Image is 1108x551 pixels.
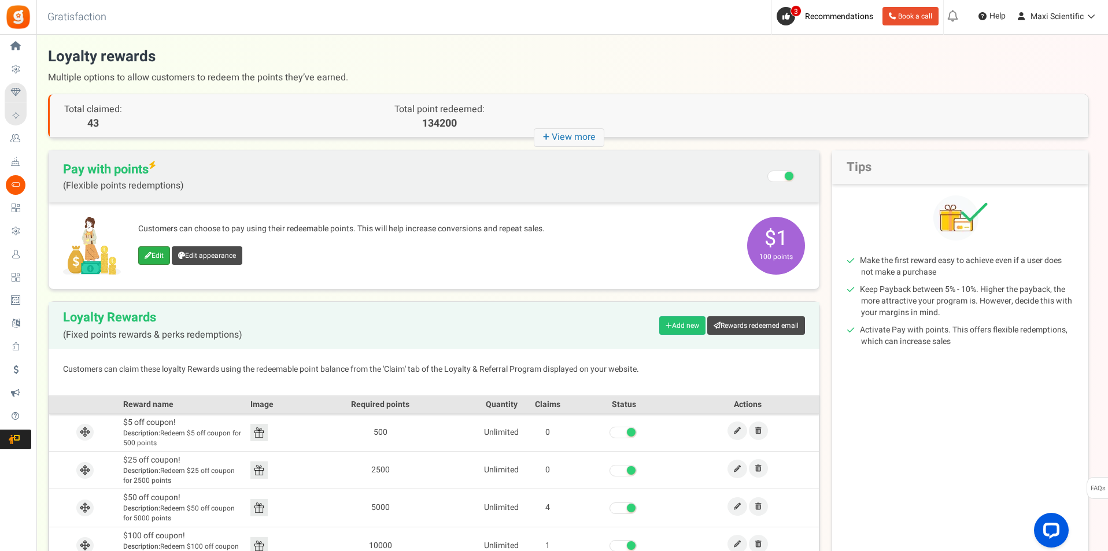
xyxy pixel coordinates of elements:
img: Reward [250,424,268,441]
td: $5 off coupon! [120,413,248,451]
a: Edit [727,497,747,516]
img: Tips [933,195,988,241]
h2: Tips [832,150,1088,184]
p: Customers can choose to pay using their redeemable points. This will help increase conversions an... [138,223,736,235]
a: Add new [659,316,706,335]
h1: Loyalty rewards [48,46,1089,88]
span: Pay with points [63,162,184,191]
a: Help [974,7,1010,25]
th: Quantity [478,395,525,413]
a: Edit appearance [172,246,242,265]
a: Remove [749,421,768,440]
h3: Gratisfaction [35,6,119,29]
h2: Loyalty Rewards [63,310,242,341]
li: Make the first reward easy to achieve even if a user does not make a purchase [861,255,1074,278]
span: Redeem $5 off coupon for 500 points [123,428,245,448]
a: Edit [138,246,170,265]
p: Customers can claim these loyalty Rewards using the redeemable point balance from the 'Claim' tab... [63,364,805,375]
span: $1 [747,217,805,275]
b: Description: [123,465,160,476]
td: Unlimited [478,451,525,489]
th: Required points [282,395,478,413]
td: 2500 [282,451,478,489]
b: Description: [123,503,160,513]
span: (Flexible points redemptions) [63,180,184,191]
span: Total claimed: [64,102,122,116]
th: Claims [525,395,571,413]
td: $50 off coupon! [120,489,248,527]
a: Remove [749,497,768,516]
b: Description: [123,428,160,438]
img: Reward [250,499,268,516]
small: 100 points [750,252,802,262]
span: Multiple options to allow customers to redeem the points they’ve earned. [48,67,1089,88]
span: Maxi Scientific [1031,10,1084,23]
li: Keep Payback between 5% - 10%. Higher the payback, the more attractive your program is. However, ... [861,284,1074,319]
img: Gratisfaction [5,4,31,30]
a: Edit [727,460,747,478]
li: Activate Pay with points. This offers flexible redemptions, which can increase sales [861,324,1074,347]
span: Recommendations [805,10,873,23]
td: $25 off coupon! [120,451,248,489]
td: 500 [282,413,478,451]
td: 4 [525,489,571,527]
th: Status [571,395,677,413]
span: (Fixed points rewards & perks redemptions) [63,330,242,341]
th: Actions [677,395,819,413]
img: Pay with points [63,217,121,275]
th: Reward name [120,395,248,413]
th: Image [248,395,282,413]
td: Unlimited [478,489,525,527]
span: 43 [64,116,122,131]
td: 5000 [282,489,478,527]
td: 0 [525,413,571,451]
a: Remove [749,459,768,478]
span: 3 [791,5,802,17]
td: 0 [525,451,571,489]
td: Unlimited [478,413,525,451]
p: 134200 [309,116,569,131]
p: Total point redeemed: [309,103,569,116]
span: Redeem $25 off coupon for 2500 points [123,466,245,486]
a: Rewards redeemed email [707,316,805,335]
i: View more [534,128,604,147]
a: Edit [727,421,747,440]
a: Book a call [882,7,939,25]
span: Help [987,10,1006,22]
a: 3 Recommendations [777,7,878,25]
span: FAQs [1090,478,1106,500]
img: Reward [250,461,268,479]
strong: + [543,129,552,146]
span: Redeem $50 off coupon for 5000 points [123,504,245,523]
